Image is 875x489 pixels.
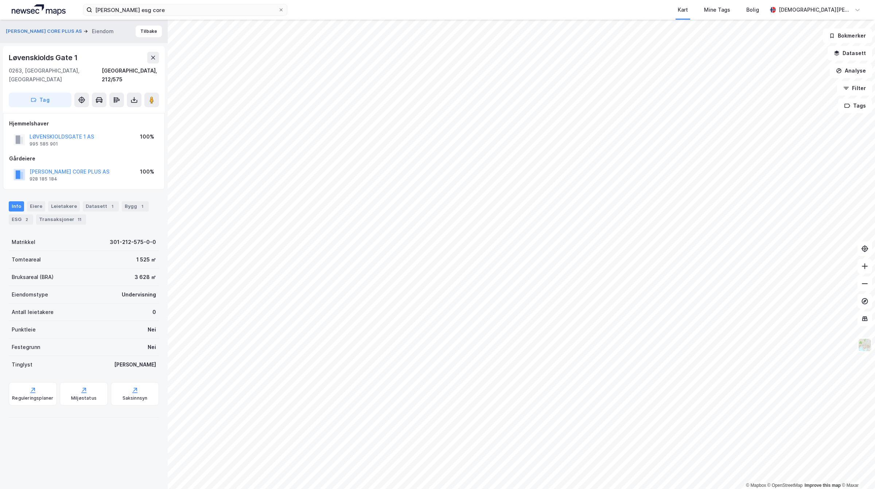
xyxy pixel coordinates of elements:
[12,325,36,334] div: Punktleie
[12,4,66,15] img: logo.a4113a55bc3d86da70a041830d287a7e.svg
[828,46,872,61] button: Datasett
[830,63,872,78] button: Analyse
[71,395,97,401] div: Miljøstatus
[83,201,119,211] div: Datasett
[152,308,156,317] div: 0
[12,238,35,247] div: Matrikkel
[140,132,154,141] div: 100%
[122,290,156,299] div: Undervisning
[136,26,162,37] button: Tilbake
[805,483,841,488] a: Improve this map
[12,395,53,401] div: Reguleringsplaner
[122,201,149,211] div: Bygg
[823,28,872,43] button: Bokmerker
[9,52,79,63] div: Løvenskiolds Gate 1
[9,201,24,211] div: Info
[30,176,57,182] div: 928 185 184
[838,98,872,113] button: Tags
[779,5,852,14] div: [DEMOGRAPHIC_DATA][PERSON_NAME]
[48,201,80,211] div: Leietakere
[139,203,146,210] div: 1
[12,360,32,369] div: Tinglyst
[9,93,71,107] button: Tag
[92,4,278,15] input: Søk på adresse, matrikkel, gårdeiere, leietakere eller personer
[136,255,156,264] div: 1 525 ㎡
[678,5,688,14] div: Kart
[9,119,159,128] div: Hjemmelshaver
[27,201,45,211] div: Eiere
[23,216,30,223] div: 2
[148,343,156,352] div: Nei
[12,273,54,282] div: Bruksareal (BRA)
[6,28,83,35] button: [PERSON_NAME] CORE PLUS AS
[837,81,872,96] button: Filter
[135,273,156,282] div: 3 628 ㎡
[109,203,116,210] div: 1
[746,483,766,488] a: Mapbox
[12,255,41,264] div: Tomteareal
[839,454,875,489] iframe: Chat Widget
[30,141,58,147] div: 995 585 901
[9,154,159,163] div: Gårdeiere
[114,360,156,369] div: [PERSON_NAME]
[36,214,86,225] div: Transaksjoner
[92,27,114,36] div: Eiendom
[858,338,872,352] img: Z
[148,325,156,334] div: Nei
[9,66,102,84] div: 0263, [GEOGRAPHIC_DATA], [GEOGRAPHIC_DATA]
[12,343,40,352] div: Festegrunn
[767,483,803,488] a: OpenStreetMap
[12,290,48,299] div: Eiendomstype
[140,167,154,176] div: 100%
[746,5,759,14] div: Bolig
[122,395,148,401] div: Saksinnsyn
[9,214,33,225] div: ESG
[76,216,83,223] div: 11
[704,5,730,14] div: Mine Tags
[102,66,159,84] div: [GEOGRAPHIC_DATA], 212/575
[12,308,54,317] div: Antall leietakere
[110,238,156,247] div: 301-212-575-0-0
